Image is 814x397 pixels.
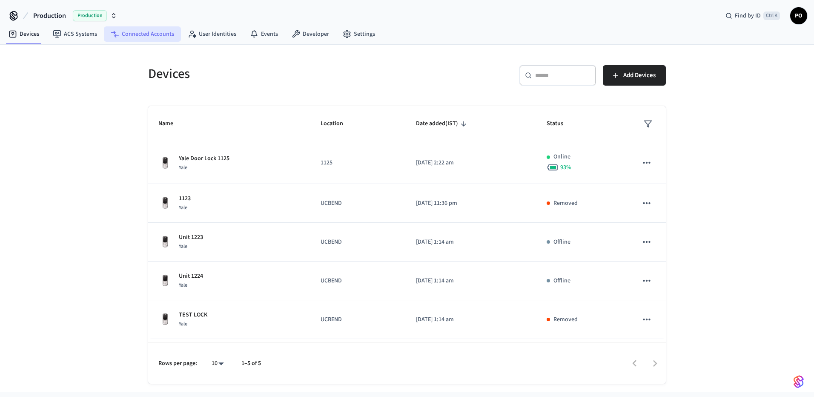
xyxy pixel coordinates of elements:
[735,12,761,20] span: Find by ID
[158,235,172,249] img: Yale Assure Touchscreen Wifi Smart Lock, Satin Nickel, Front
[46,26,104,42] a: ACS Systems
[336,26,382,42] a: Settings
[321,158,396,167] p: 1125
[158,359,197,368] p: Rows per page:
[179,233,203,242] p: Unit 1223
[158,156,172,170] img: Yale Assure Touchscreen Wifi Smart Lock, Satin Nickel, Front
[148,106,666,339] table: sticky table
[416,238,526,247] p: [DATE] 1:14 am
[321,199,396,208] p: UCBEND
[553,276,570,285] p: Offline
[158,274,172,288] img: Yale Assure Touchscreen Wifi Smart Lock, Satin Nickel, Front
[321,117,354,130] span: Location
[148,65,402,83] h5: Devices
[416,315,526,324] p: [DATE] 1:14 am
[104,26,181,42] a: Connected Accounts
[623,70,656,81] span: Add Devices
[179,272,203,281] p: Unit 1224
[416,117,469,130] span: Date added(IST)
[207,357,228,370] div: 10
[416,276,526,285] p: [DATE] 1:14 am
[179,194,191,203] p: 1123
[158,313,172,326] img: Yale Assure Touchscreen Wifi Smart Lock, Satin Nickel, Front
[181,26,243,42] a: User Identities
[321,238,396,247] p: UCBEND
[243,26,285,42] a: Events
[553,199,578,208] p: Removed
[321,315,396,324] p: UCBEND
[547,117,574,130] span: Status
[179,243,187,250] span: Yale
[2,26,46,42] a: Devices
[158,117,184,130] span: Name
[603,65,666,86] button: Add Devices
[560,163,571,172] span: 93 %
[416,158,526,167] p: [DATE] 2:22 am
[179,204,187,211] span: Yale
[321,276,396,285] p: UCBEND
[179,282,187,289] span: Yale
[73,10,107,21] span: Production
[719,8,787,23] div: Find by IDCtrl K
[790,7,807,24] button: PO
[794,375,804,388] img: SeamLogoGradient.69752ec5.svg
[241,359,261,368] p: 1–5 of 5
[179,311,207,319] p: TEST LOCK
[179,320,187,328] span: Yale
[416,199,526,208] p: [DATE] 11:36 pm
[791,8,806,23] span: PO
[763,12,780,20] span: Ctrl K
[158,196,172,210] img: Yale Assure Touchscreen Wifi Smart Lock, Satin Nickel, Front
[179,154,229,163] p: Yale Door Lock 1125
[553,152,570,161] p: Online
[285,26,336,42] a: Developer
[553,238,570,247] p: Offline
[553,315,578,324] p: Removed
[33,11,66,21] span: Production
[179,164,187,171] span: Yale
